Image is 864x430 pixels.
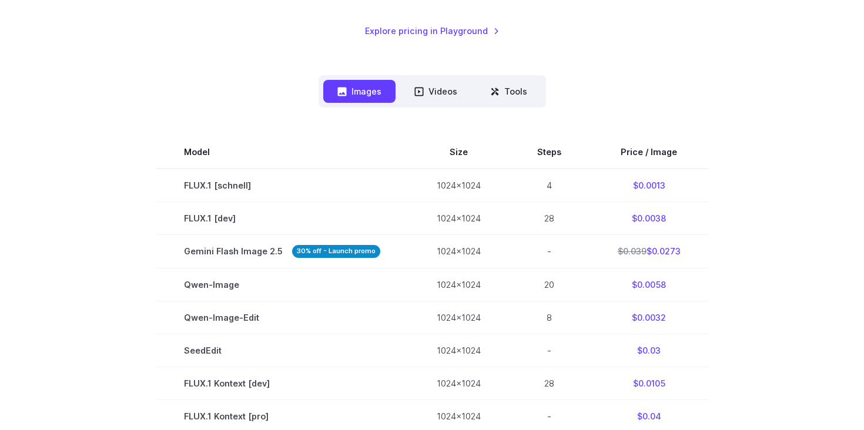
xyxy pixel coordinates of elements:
[590,235,709,268] td: $0.0273
[509,169,590,202] td: 4
[509,301,590,334] td: 8
[19,31,28,40] img: website_grey.svg
[509,235,590,268] td: -
[408,367,509,399] td: 1024x1024
[156,301,408,334] td: Qwen-Image-Edit
[408,136,509,169] th: Size
[31,31,83,40] div: Domain: [URL]
[323,80,396,103] button: Images
[509,367,590,399] td: 28
[156,136,408,169] th: Model
[408,235,509,268] td: 1024x1024
[408,202,509,235] td: 1024x1024
[365,24,500,38] a: Explore pricing in Playground
[400,80,471,103] button: Videos
[292,245,380,257] strong: 30% off - Launch promo
[45,69,105,77] div: Domain Overview
[590,334,709,367] td: $0.03
[19,19,28,28] img: logo_orange.svg
[509,136,590,169] th: Steps
[32,68,41,78] img: tab_domain_overview_orange.svg
[130,69,198,77] div: Keywords by Traffic
[618,246,647,256] s: $0.039
[156,268,408,301] td: Qwen-Image
[590,136,709,169] th: Price / Image
[590,202,709,235] td: $0.0038
[408,268,509,301] td: 1024x1024
[408,334,509,367] td: 1024x1024
[476,80,541,103] button: Tools
[117,68,126,78] img: tab_keywords_by_traffic_grey.svg
[590,169,709,202] td: $0.0013
[590,268,709,301] td: $0.0058
[509,268,590,301] td: 20
[408,169,509,202] td: 1024x1024
[509,334,590,367] td: -
[509,202,590,235] td: 28
[590,367,709,399] td: $0.0105
[590,301,709,334] td: $0.0032
[156,202,408,235] td: FLUX.1 [dev]
[33,19,58,28] div: v 4.0.25
[156,334,408,367] td: SeedEdit
[156,169,408,202] td: FLUX.1 [schnell]
[184,244,380,258] span: Gemini Flash Image 2.5
[156,367,408,399] td: FLUX.1 Kontext [dev]
[408,301,509,334] td: 1024x1024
